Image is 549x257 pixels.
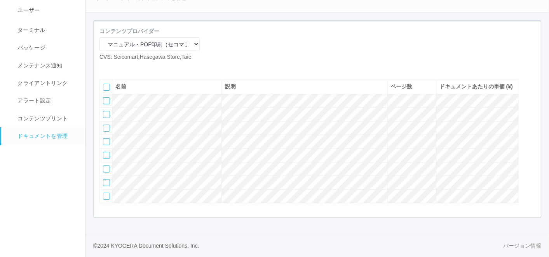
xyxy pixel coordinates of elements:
[1,57,92,74] a: メンテナンス通知
[525,108,537,124] div: 下に移動
[16,62,62,69] span: メンテナンス通知
[16,80,68,86] span: クライアントリンク
[525,77,537,93] div: 最上部に移動
[16,97,51,104] span: アラート設定
[1,110,92,127] a: コンテンツプリント
[16,115,68,121] span: コンテンツプリント
[1,92,92,109] a: アラート設定
[99,27,159,35] label: コンテンツプロバイダー
[391,83,433,91] div: ページ数
[225,83,384,91] div: 説明
[115,83,218,91] div: 名前
[93,243,199,249] span: © 2024 KYOCERA Document Solutions, Inc.
[99,54,192,60] span: CVS: Seicomart,Hasegawa Store,Taie
[1,19,92,39] a: ターミナル
[439,83,516,91] div: ドキュメントあたりの単価 (¥)
[525,93,537,108] div: 上に移動
[16,7,40,13] span: ユーザー
[525,124,537,139] div: 最下部に移動
[16,133,68,139] span: ドキュメントを管理
[1,39,92,56] a: パッケージ
[16,27,45,33] span: ターミナル
[1,2,92,19] a: ユーザー
[1,74,92,92] a: クライアントリンク
[16,44,45,51] span: パッケージ
[503,242,541,250] a: バージョン情報
[1,127,92,145] a: ドキュメントを管理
